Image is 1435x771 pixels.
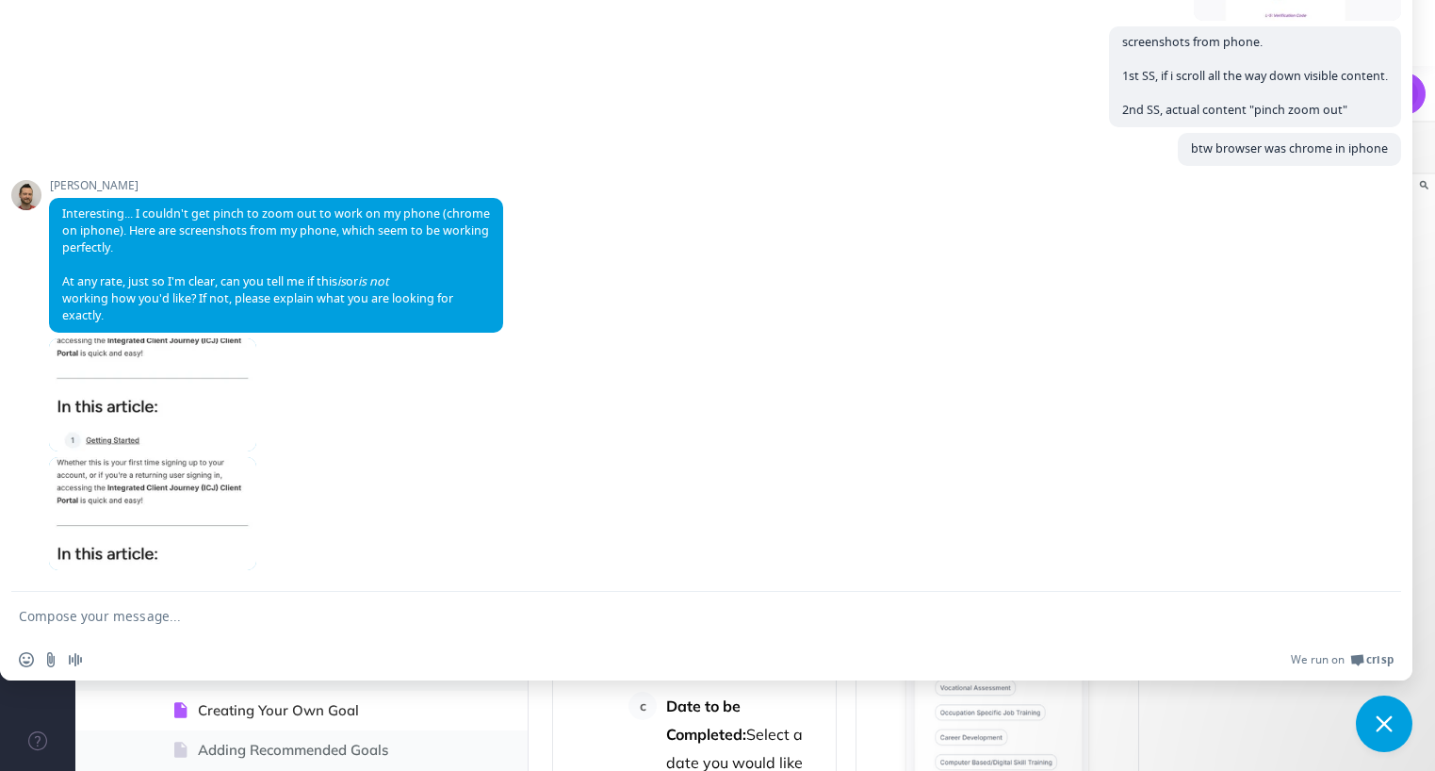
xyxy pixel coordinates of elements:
a: We run onCrisp [1291,652,1394,667]
span: Crisp [1366,652,1394,667]
span: Insert an emoji [19,652,34,667]
span: screenshots from phone. 1st SS, if i scroll all the way down visible content. 2nd SS, actual cont... [1122,34,1388,118]
span: btw browser was chrome in iphone [1191,140,1388,156]
span: Interesting... I couldn't get pinch to zoom out to work on my phone (chrome on iphone). Here are ... [62,205,490,323]
span: Creating Your Own Goal [198,699,415,722]
span: Adding Recommended Goals [198,739,415,762]
textarea: Compose your message... [19,608,1352,625]
strong: Date to be Completed: [666,697,746,744]
span: Audio message [68,652,83,667]
span: is not [358,273,389,289]
span: is [337,273,346,289]
span: [PERSON_NAME] [49,179,503,192]
span: Send a file [43,652,58,667]
div: Close chat [1356,696,1412,752]
span: We run on [1291,652,1345,667]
